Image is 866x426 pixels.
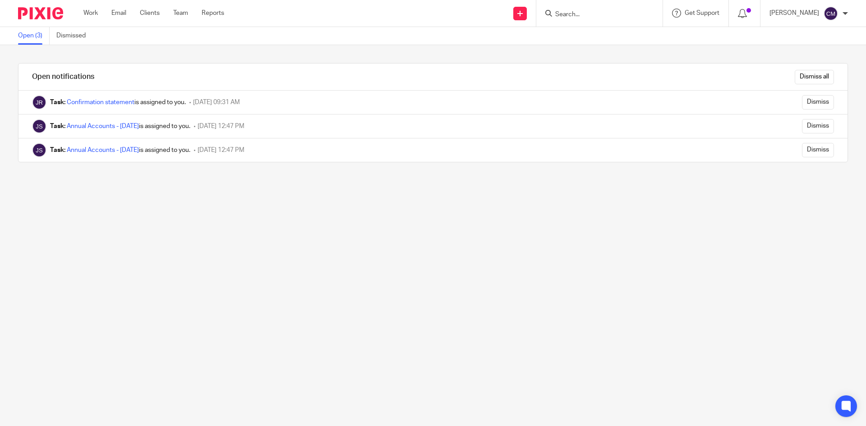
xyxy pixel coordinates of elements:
b: Task: [50,123,65,129]
input: Dismiss [802,119,834,133]
a: Annual Accounts - [DATE] [67,123,139,129]
img: James Sullivan [32,119,46,133]
span: [DATE] 12:47 PM [198,123,244,129]
b: Task: [50,99,65,105]
img: James Richards [32,95,46,110]
div: is assigned to you. [50,146,190,155]
a: Team [173,9,188,18]
a: Open (3) [18,27,50,45]
div: is assigned to you. [50,98,186,107]
img: James Sullivan [32,143,46,157]
img: svg%3E [824,6,838,21]
p: [PERSON_NAME] [769,9,819,18]
span: [DATE] 09:31 AM [193,99,240,105]
b: Task: [50,147,65,153]
input: Dismiss all [795,70,834,84]
a: Reports [202,9,224,18]
a: Confirmation statement [67,99,134,105]
a: Email [111,9,126,18]
span: [DATE] 12:47 PM [198,147,244,153]
a: Dismissed [56,27,92,45]
img: Pixie [18,7,63,19]
input: Search [554,11,636,19]
a: Annual Accounts - [DATE] [67,147,139,153]
span: Get Support [685,10,719,16]
input: Dismiss [802,143,834,157]
h1: Open notifications [32,72,94,82]
input: Dismiss [802,95,834,110]
a: Clients [140,9,160,18]
div: is assigned to you. [50,122,190,131]
a: Work [83,9,98,18]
